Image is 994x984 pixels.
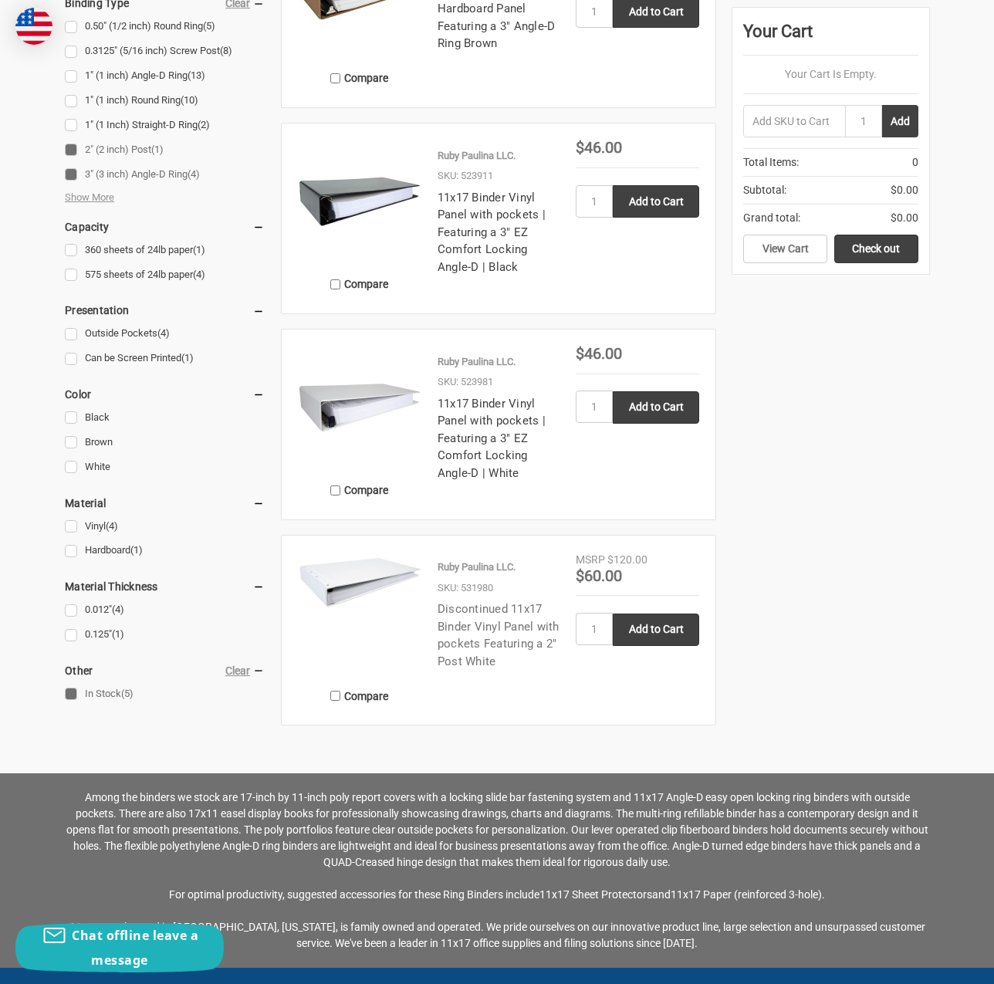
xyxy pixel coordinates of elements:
[298,552,421,614] img: 11x17 Binder Vinyl Panel with pockets Featuring a 2" Post White
[193,269,205,280] span: (4)
[188,69,205,81] span: (13)
[65,301,265,320] h5: Presentation
[576,138,622,157] span: $46.00
[66,791,928,868] span: Among the binders we stock are 17-inch by 11-inch poly report covers with a locking slide bar fas...
[330,73,340,83] input: Compare
[613,185,699,218] input: Add to Cart
[65,540,265,561] a: Hardboard
[882,105,918,137] button: Add
[330,279,340,289] input: Compare
[106,520,118,532] span: (4)
[438,397,546,480] a: 11x17 Binder Vinyl Panel with pockets | Featuring a 3" EZ Comfort Locking Angle-D | White
[169,888,539,901] span: For optimal productivity, suggested accessories for these Ring Binders include
[743,154,799,171] span: Total Items:
[438,354,516,370] p: Ruby Paulina LLC.
[822,888,825,901] span: .
[203,20,215,32] span: (5)
[65,432,265,453] a: Brown
[112,628,124,640] span: (1)
[298,140,421,263] img: 11x17 Binder Vinyl Panel with pockets | Featuring a 3" EZ Comfort Locking Angle-D | Black
[65,265,265,286] a: 575 sheets of 24lb paper
[65,190,114,205] span: Show More
[330,485,340,495] input: Compare
[298,346,421,469] img: 11x17 Binder Vinyl Panel with pockets | Featuring a 3" EZ Comfort Locking Angle-D | White
[743,19,918,56] div: Your Cart
[891,182,918,198] span: $0.00
[298,478,421,503] label: Compare
[438,560,516,575] p: Ruby Paulina LLC.
[121,688,134,699] span: (5)
[65,385,265,404] h5: Color
[65,516,265,537] a: Vinyl
[112,604,124,615] span: (4)
[438,148,516,164] p: Ruby Paulina LLC.
[912,154,918,171] span: 0
[576,344,622,363] span: $46.00
[438,191,546,274] a: 11x17 Binder Vinyl Panel with pockets | Featuring a 3" EZ Comfort Locking Angle-D | Black
[65,115,265,136] a: 1" (1 Inch) Straight-D Ring
[65,684,265,705] a: In Stock
[65,41,265,62] a: 0.3125" (5/16 inch) Screw Post
[65,600,265,620] a: 0.012"
[65,407,265,428] a: Black
[65,140,265,161] a: 2" (2 inch) Post
[743,66,918,83] p: Your Cart Is Empty.
[613,391,699,424] input: Add to Cart
[576,566,622,585] span: $60.00
[743,105,845,137] input: Add SKU to Cart
[188,168,200,180] span: (4)
[438,374,493,390] p: SKU: 523981
[181,94,198,106] span: (10)
[743,210,800,226] span: Grand total:
[193,244,205,255] span: (1)
[65,218,265,236] h5: Capacity
[15,8,52,45] img: duty and tax information for United States
[220,45,232,56] span: (8)
[65,323,265,344] a: Outside Pockets
[613,614,699,646] input: Add to Cart
[151,144,164,155] span: (1)
[652,888,671,901] span: and
[65,661,265,680] h5: Other
[65,577,265,596] h5: Material Thickness
[65,494,265,512] h5: Material
[438,580,493,596] p: SKU: 531980
[130,544,143,556] span: (1)
[181,352,194,364] span: (1)
[15,923,224,972] button: Chat offline leave a message
[438,602,560,668] a: Discontinued 11x17 Binder Vinyl Panel with pockets Featuring a 2" Post White
[65,164,265,185] a: 3" (3 inch) Angle-D Ring
[298,66,421,91] label: Compare
[65,16,265,37] a: 0.50" (1/2 inch) Round Ring
[576,552,605,568] div: MSRP
[69,921,925,949] span: 11x17 Inc., located in [GEOGRAPHIC_DATA], [US_STATE], is family owned and operated. We pride ours...
[198,119,210,130] span: (2)
[607,553,647,566] span: $120.00
[834,235,918,264] a: Check out
[438,168,493,184] p: SKU: 523911
[65,624,265,645] a: 0.125"
[743,235,827,264] a: View Cart
[891,210,918,226] span: $0.00
[65,90,265,111] a: 1" (1 inch) Round Ring
[298,683,421,708] label: Compare
[72,927,198,969] span: Chat offline leave a message
[225,664,250,677] a: Clear
[65,66,265,86] a: 1" (1 inch) Angle-D Ring
[65,790,929,952] p: 11x17 Sheet Protectors 11x17 Paper (reinforced 3-hole)
[330,691,340,701] input: Compare
[298,552,421,675] a: 11x17 Binder Vinyl Panel with pockets Featuring a 2" Post White
[65,457,265,478] a: White
[65,348,265,369] a: Can be Screen Printed
[298,272,421,297] label: Compare
[743,182,786,198] span: Subtotal:
[65,240,265,261] a: 360 sheets of 24lb paper
[157,327,170,339] span: (4)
